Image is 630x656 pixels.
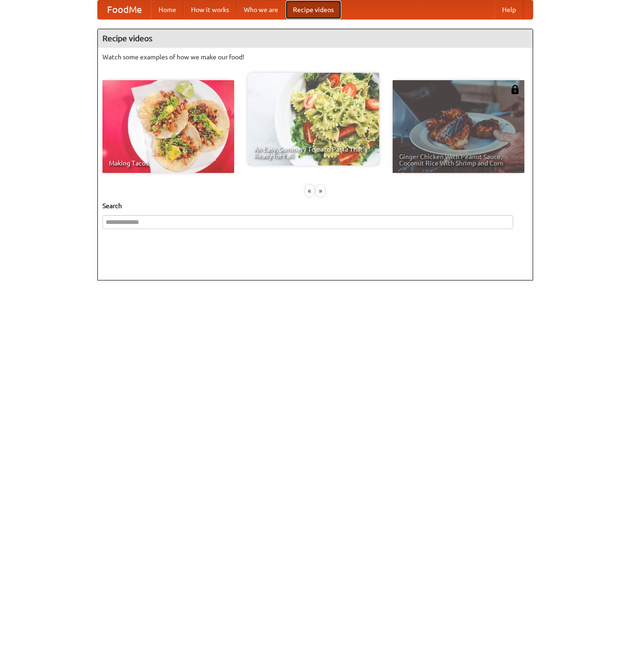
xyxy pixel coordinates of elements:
a: Making Tacos [102,80,234,173]
div: » [316,185,325,197]
a: An Easy, Summery Tomato Pasta That's Ready for Fall [248,73,379,166]
a: Help [495,0,523,19]
span: An Easy, Summery Tomato Pasta That's Ready for Fall [254,146,373,159]
h5: Search [102,201,528,210]
p: Watch some examples of how we make our food! [102,52,528,62]
span: Making Tacos [109,160,228,166]
a: FoodMe [98,0,151,19]
a: Who we are [236,0,286,19]
a: How it works [184,0,236,19]
div: « [305,185,314,197]
img: 483408.png [510,85,520,94]
a: Recipe videos [286,0,341,19]
h4: Recipe videos [98,29,533,48]
a: Home [151,0,184,19]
